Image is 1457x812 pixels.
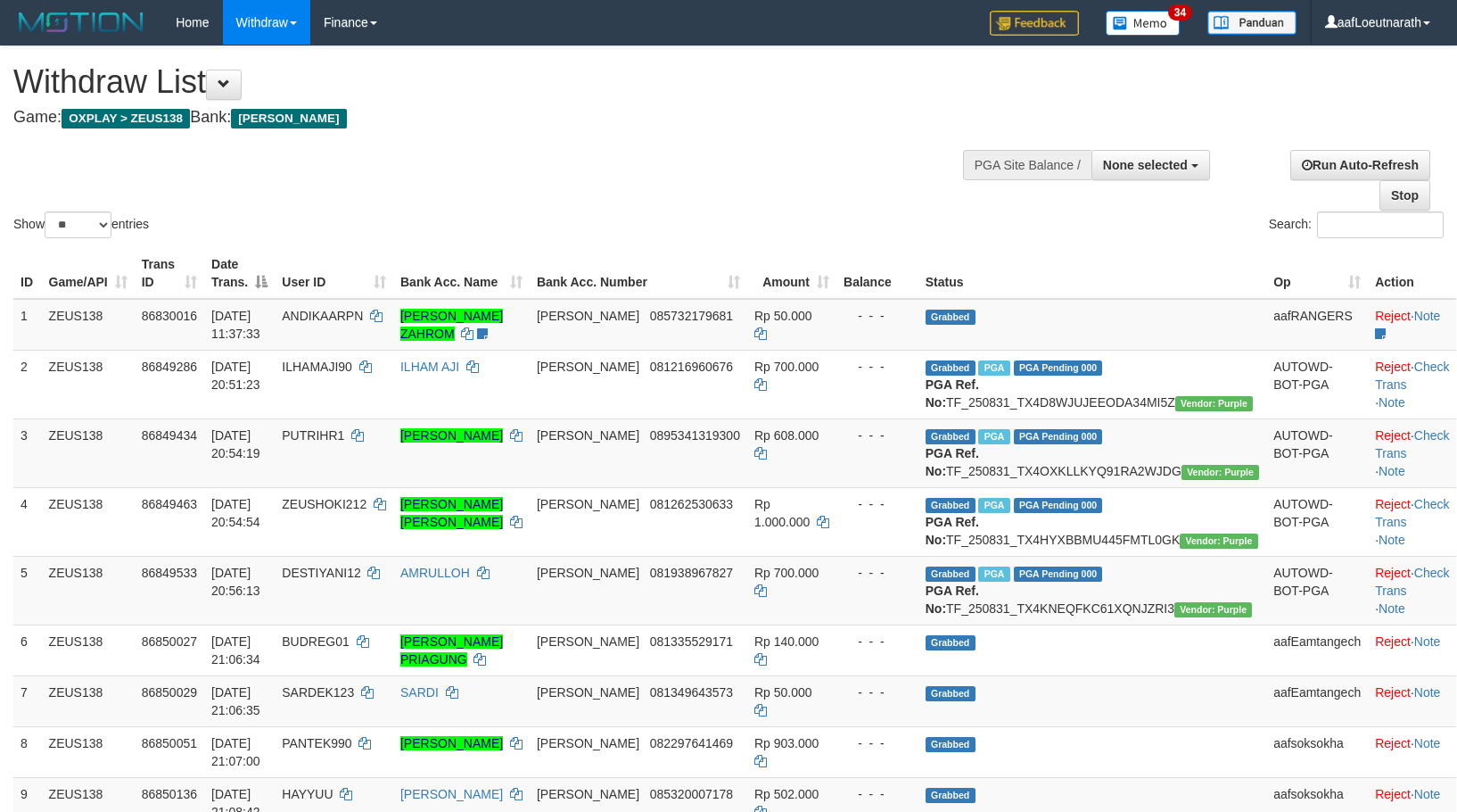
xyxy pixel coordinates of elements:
td: ZEUS138 [42,350,135,418]
td: ZEUS138 [42,726,135,777]
span: Grabbed [926,567,975,582]
span: [PERSON_NAME] [537,309,639,323]
td: aafRANGERS [1266,299,1368,351]
span: Grabbed [926,635,975,650]
td: ZEUS138 [42,556,135,625]
a: [PERSON_NAME] [PERSON_NAME] [400,497,503,529]
span: 86849463 [142,497,197,511]
span: [DATE] 11:37:33 [211,309,260,341]
a: Note [1379,395,1405,410]
a: Reject [1375,634,1411,649]
div: PGA Site Balance / [963,150,1091,180]
span: Copy 081349643573 to clipboard [650,685,733,700]
td: ZEUS138 [42,487,135,556]
a: Run Auto-Refresh [1290,150,1430,180]
span: Rp 608.000 [754,428,819,443]
a: Note [1414,309,1441,323]
th: Amount: activate to sort column ascending [747,248,836,299]
td: TF_250831_TX4D8WJUJEEODA34MI5Z [918,350,1266,418]
img: MOTION_logo.png [13,9,149,36]
td: · [1368,299,1456,351]
span: Rp 50.000 [754,685,812,700]
span: [DATE] 21:06:34 [211,634,260,667]
span: Copy 085732179681 to clipboard [650,309,733,323]
a: Reject [1375,497,1411,511]
td: 8 [13,726,42,777]
span: 34 [1168,4,1192,21]
td: TF_250831_TX4HYXBBMU445FMTL0GK [918,487,1266,556]
a: Note [1414,685,1441,700]
th: Balance [836,248,918,299]
td: · [1368,625,1456,675]
span: None selected [1103,158,1188,172]
a: [PERSON_NAME] [400,787,503,801]
span: [DATE] 20:51:23 [211,360,260,392]
div: - - - [844,358,911,376]
div: - - - [844,495,911,513]
span: Grabbed [926,737,975,752]
td: aafEamtangech [1266,675,1368,726]
span: Marked by aafRornrotha [978,360,1009,376]
td: 5 [13,556,42,625]
span: Copy 085320007178 to clipboard [650,787,733,801]
span: BUDREG01 [282,634,349,649]
span: 86830016 [142,309,197,323]
a: [PERSON_NAME] [400,428,503,443]
td: ZEUS138 [42,418,135,487]
span: 86850051 [142,736,197,750]
span: Vendor URL: https://trx4.1velocity.biz [1174,602,1252,617]
span: [PERSON_NAME] [537,787,639,801]
span: Rp 502.000 [754,787,819,801]
span: Marked by aafRornrotha [978,429,1009,444]
span: Copy 081216960676 to clipboard [650,360,733,374]
a: Check Trans [1375,566,1449,598]
select: Showentries [45,211,111,238]
span: SARDEK123 [282,685,354,700]
span: 86849434 [142,428,197,443]
span: Marked by aafRornrotha [978,498,1009,513]
span: Copy 081262530633 to clipboard [650,497,733,511]
img: Feedback.jpg [990,11,1079,36]
span: DESTIYANI12 [282,566,360,580]
a: Note [1379,533,1405,547]
td: ZEUS138 [42,299,135,351]
td: · [1368,726,1456,777]
span: PGA Pending [1014,360,1103,376]
label: Search: [1269,211,1444,238]
span: Grabbed [926,360,975,376]
td: AUTOWD-BOT-PGA [1266,556,1368,625]
th: Date Trans.: activate to sort column descending [204,248,275,299]
td: TF_250831_TX4KNEQFKC61XQNJZRI3 [918,556,1266,625]
span: [PERSON_NAME] [537,685,639,700]
span: Rp 903.000 [754,736,819,750]
td: AUTOWD-BOT-PGA [1266,487,1368,556]
div: - - - [844,684,911,701]
a: AMRULLOH [400,566,470,580]
img: panduan.png [1207,11,1296,35]
input: Search: [1317,211,1444,238]
button: None selected [1091,150,1210,180]
span: OXPLAY > ZEUS138 [62,109,190,128]
a: Check Trans [1375,360,1449,392]
span: Vendor URL: https://trx4.1velocity.biz [1180,534,1257,549]
span: Grabbed [926,498,975,513]
span: Rp 700.000 [754,360,819,374]
span: Rp 140.000 [754,634,819,649]
a: [PERSON_NAME] [400,736,503,750]
span: Copy 081335529171 to clipboard [650,634,733,649]
span: PGA Pending [1014,498,1103,513]
span: Rp 700.000 [754,566,819,580]
td: 4 [13,487,42,556]
td: 2 [13,350,42,418]
a: ILHAM AJI [400,360,459,374]
span: PGA Pending [1014,429,1103,444]
th: Game/API: activate to sort column ascending [42,248,135,299]
span: 86849286 [142,360,197,374]
b: PGA Ref. No: [926,584,979,616]
span: Vendor URL: https://trx4.1velocity.biz [1181,465,1259,480]
span: [DATE] 21:06:35 [211,685,260,717]
span: [PERSON_NAME] [537,497,639,511]
div: - - - [844,785,911,803]
span: Grabbed [926,686,975,701]
td: 1 [13,299,42,351]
